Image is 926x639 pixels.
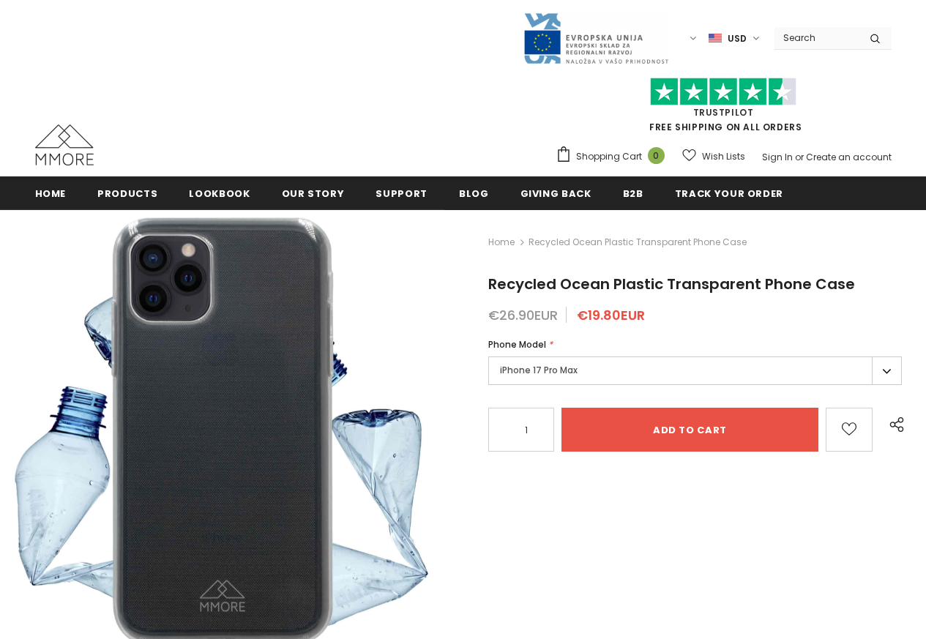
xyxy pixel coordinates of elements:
a: Sign In [762,151,793,163]
span: Track your order [675,187,783,201]
img: USD [709,32,722,45]
span: Shopping Cart [576,149,642,164]
span: Products [97,187,157,201]
span: Phone Model [488,338,546,351]
input: Search Site [774,27,859,48]
a: Home [488,233,515,251]
img: Trust Pilot Stars [650,78,796,106]
a: Blog [459,176,489,209]
a: Giving back [520,176,591,209]
span: FREE SHIPPING ON ALL ORDERS [556,84,892,133]
a: Our Story [282,176,345,209]
span: €26.90EUR [488,306,558,324]
a: support [376,176,427,209]
img: Javni Razpis [523,12,669,65]
a: Wish Lists [682,143,745,169]
span: Recycled Ocean Plastic Transparent Phone Case [529,233,747,251]
span: €19.80EUR [577,306,645,324]
input: Add to cart [561,408,818,452]
a: Home [35,176,67,209]
a: Create an account [806,151,892,163]
span: Our Story [282,187,345,201]
span: Wish Lists [702,149,745,164]
a: B2B [623,176,643,209]
span: Lookbook [189,187,250,201]
span: Home [35,187,67,201]
a: Javni Razpis [523,31,669,44]
label: iPhone 17 Pro Max [488,356,902,385]
a: Lookbook [189,176,250,209]
img: MMORE Cases [35,124,94,165]
a: Shopping Cart 0 [556,146,672,168]
a: Track your order [675,176,783,209]
span: support [376,187,427,201]
span: B2B [623,187,643,201]
a: Trustpilot [693,106,754,119]
span: 0 [648,147,665,164]
span: Blog [459,187,489,201]
span: or [795,151,804,163]
span: Recycled Ocean Plastic Transparent Phone Case [488,274,855,294]
span: USD [728,31,747,46]
a: Products [97,176,157,209]
span: Giving back [520,187,591,201]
